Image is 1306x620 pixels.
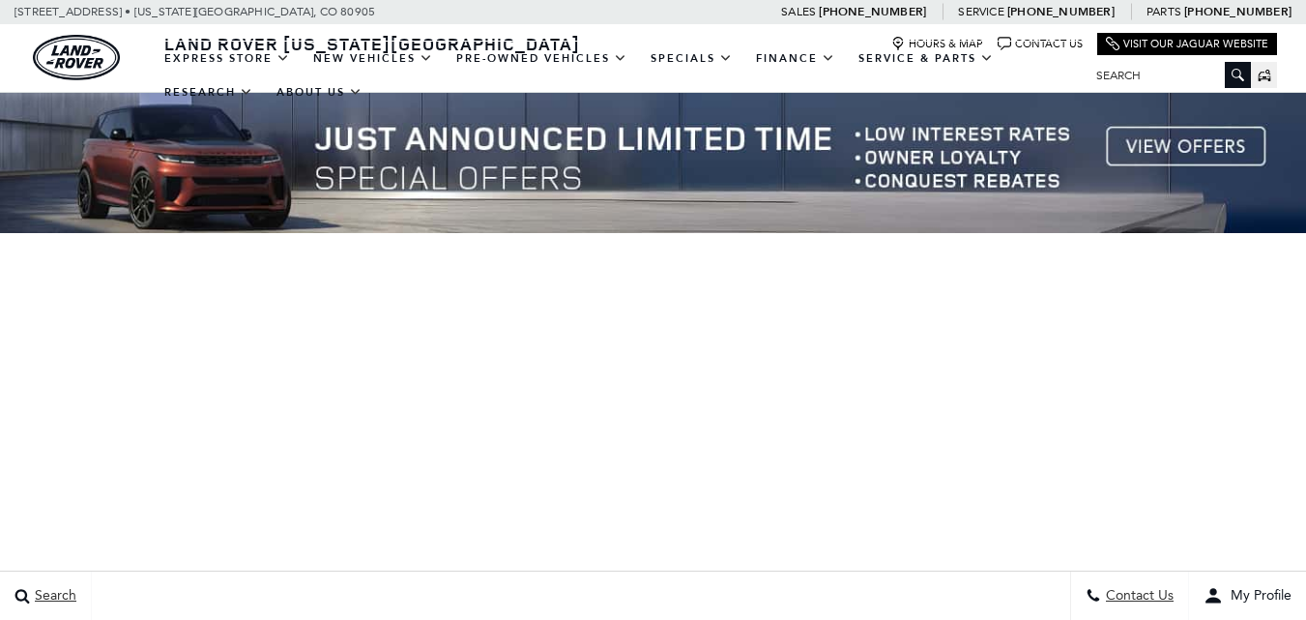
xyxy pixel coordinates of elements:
a: About Us [265,75,374,109]
a: Finance [744,42,847,75]
span: Sales [781,5,816,18]
a: Service & Parts [847,42,1005,75]
a: [PHONE_NUMBER] [819,4,926,19]
span: Service [958,5,1003,18]
a: EXPRESS STORE [153,42,302,75]
a: Pre-Owned Vehicles [445,42,639,75]
a: land-rover [33,35,120,80]
a: Land Rover [US_STATE][GEOGRAPHIC_DATA] [153,32,592,55]
a: [PHONE_NUMBER] [1007,4,1115,19]
a: [PHONE_NUMBER] [1184,4,1291,19]
span: Land Rover [US_STATE][GEOGRAPHIC_DATA] [164,32,580,55]
a: Research [153,75,265,109]
span: Contact Us [1101,588,1174,605]
button: user-profile-menu [1189,572,1306,620]
span: Search [30,588,76,605]
a: Specials [639,42,744,75]
span: Parts [1146,5,1181,18]
input: Search [1082,64,1251,87]
span: My Profile [1223,588,1291,605]
nav: Main Navigation [153,42,1082,109]
a: Hours & Map [891,37,983,51]
a: Visit Our Jaguar Website [1106,37,1268,51]
img: Land Rover [33,35,120,80]
a: New Vehicles [302,42,445,75]
a: [STREET_ADDRESS] • [US_STATE][GEOGRAPHIC_DATA], CO 80905 [15,5,375,18]
a: Contact Us [998,37,1083,51]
